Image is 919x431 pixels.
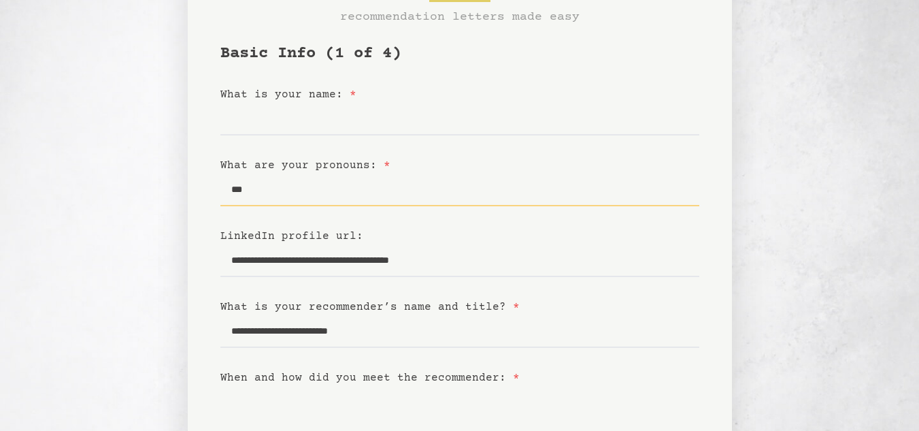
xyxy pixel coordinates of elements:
label: What is your recommender’s name and title? [220,301,520,313]
label: What are your pronouns: [220,159,390,172]
label: When and how did you meet the recommender: [220,372,520,384]
label: What is your name: [220,89,356,101]
h1: Basic Info (1 of 4) [220,43,699,65]
label: LinkedIn profile url: [220,230,363,242]
h3: recommendation letters made easy [340,7,580,27]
